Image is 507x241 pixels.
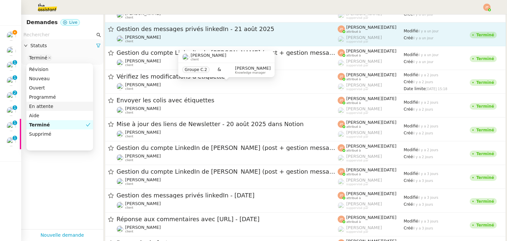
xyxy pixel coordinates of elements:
span: Statuts [30,42,96,50]
span: Vérifiez les modifications d'étiquettes [117,74,338,80]
span: Gestion des messages privés linkedIn - [DATE] [117,192,338,198]
span: [PERSON_NAME] [346,83,382,87]
p: 2 [14,90,16,96]
app-user-detailed-label: client [117,201,338,210]
img: users%2F37wbV9IbQuXMU0UH0ngzBXzaEe12%2Favatar%2Fcba66ece-c48a-48c8-9897-a2adc1834457 [117,202,124,209]
img: users%2FpftfpH3HWzRMeZpe6E7kXDgO5SJ3%2Favatar%2Fa3cc7090-f8ed-4df9-82e0-3c63ac65f9dd [7,137,16,146]
nz-badge-sup: 1 [13,120,17,125]
img: svg [338,49,345,56]
span: attribué à [346,173,361,176]
img: users%2F3XW7N0tEcIOoc8sxKxWqDcFn91D2%2Favatar%2F5653ca14-9fea-463f-a381-ec4f4d723a3b [7,122,16,131]
p: 1 [14,60,16,66]
img: svg [338,144,345,152]
span: il y a 3 jours [418,196,438,199]
span: client [125,182,133,186]
span: [PERSON_NAME] [346,225,382,230]
app-user-detailed-label: client [117,58,338,67]
p: 1 [14,75,16,81]
span: attribué à [346,125,361,129]
span: client [125,40,133,43]
div: Ouvert [29,85,90,91]
span: Créé [404,155,413,159]
img: users%2FCpOvfnS35gVlFluOr45fH1Vsc9n2%2Favatar%2F1517393979221.jpeg [117,83,124,90]
span: client [125,206,133,210]
span: il y a 2 jours [418,124,438,128]
img: users%2F37wbV9IbQuXMU0UH0ngzBXzaEe12%2Favatar%2Fcba66ece-c48a-48c8-9897-a2adc1834457 [117,59,124,66]
app-user-label: attribué à [338,215,404,224]
span: [PERSON_NAME][DATE] [346,49,396,53]
p: 1 [14,136,16,142]
app-user-label: attribué à [338,49,404,57]
span: Réponse aux commentaires avec [URL] - [DATE] [117,216,338,222]
span: Live [69,20,78,25]
span: Modifié [404,29,418,33]
img: users%2FoFdbodQ3TgNoWt9kP3GXAs5oaCq1%2Favatar%2Fprofile-pic.png [338,131,345,138]
span: suppervisé par [346,40,368,44]
span: suppervisé par [346,111,368,115]
span: Gestion du compte LinkedIn de [PERSON_NAME] (post + gestion messages) - [DATE] [117,169,338,175]
app-user-detailed-label: client [117,130,338,138]
span: il y a 3 jours [413,203,433,206]
span: suppervisé par [346,183,368,186]
span: Créé [404,80,413,84]
span: il y a un jour [413,36,433,40]
app-user-detailed-label: client [117,177,338,186]
span: attribué à [346,196,361,200]
span: client [125,63,133,67]
span: Modifié [404,171,418,176]
nz-option-item: Nouveau [26,74,93,83]
span: [PERSON_NAME][DATE] [346,144,396,149]
nz-option-item: Terminé [26,120,93,129]
span: [PERSON_NAME] [125,106,161,111]
span: [PERSON_NAME] [346,35,382,40]
span: il y a 3 jours [418,172,438,176]
div: Nouveau [29,76,90,82]
div: Terminé [476,33,494,37]
span: il y a 2 jours [418,73,438,77]
div: Terminé [476,199,494,203]
span: attribué à [346,30,361,34]
span: client [125,230,133,233]
span: il y a 2 jours [413,80,433,84]
span: Créé [404,12,413,17]
app-user-label: suppervisé par [338,106,404,115]
span: Gestion du compte LinkedIn de [PERSON_NAME] (post + gestion messages) - [DATE] [117,50,338,56]
span: il y a 2 jours [413,155,433,159]
span: [PERSON_NAME] [346,59,382,64]
div: Terminé [476,223,494,227]
span: Créé [404,59,413,64]
img: users%2FoFdbodQ3TgNoWt9kP3GXAs5oaCq1%2Favatar%2Fprofile-pic.png [338,83,345,90]
app-user-label: attribué à [338,96,404,105]
img: users%2F3XW7N0tEcIOoc8sxKxWqDcFn91D2%2Favatar%2F5653ca14-9fea-463f-a381-ec4f4d723a3b [7,107,16,116]
div: Terminé [476,57,494,61]
span: Mise à jour des liens de Newsletter - 20 août 2025 dans Notion [117,121,338,127]
span: [PERSON_NAME] [125,177,161,182]
span: client [125,158,133,162]
span: attribué à [346,54,361,57]
img: users%2F37wbV9IbQuXMU0UH0ngzBXzaEe12%2Favatar%2Fcba66ece-c48a-48c8-9897-a2adc1834457 [7,31,16,41]
span: il y a un jour [418,53,439,57]
app-user-label: attribué à [338,72,404,81]
a: Nouvelle demande [41,231,84,239]
span: il y a 2 jours [418,101,438,104]
app-user-label: attribué à [338,191,404,200]
app-user-detailed-label: client [117,82,338,91]
span: [PERSON_NAME] [346,130,382,135]
span: Date limite [404,86,425,91]
img: users%2F37wbV9IbQuXMU0UH0ngzBXzaEe12%2Favatar%2Fcba66ece-c48a-48c8-9897-a2adc1834457 [7,61,16,71]
span: attribué à [346,149,361,153]
img: svg [338,216,345,223]
span: attribué à [346,220,361,224]
span: suppervisé par [346,87,368,91]
span: Modifié [404,52,418,57]
span: [PERSON_NAME] [125,58,161,63]
img: users%2FCpOvfnS35gVlFluOr45fH1Vsc9n2%2Favatar%2F1517393979221.jpeg [7,92,16,101]
img: users%2Frk9QlxVzICebA9ovUeCv0S2PdH62%2Favatar%2Fte%CC%81le%CC%81chargement.jpeg [117,107,124,114]
span: suppervisé par [346,159,368,162]
span: [PERSON_NAME][DATE] [346,191,396,196]
span: client [125,87,133,91]
p: 1 [14,105,16,111]
span: Envoyer les colis avec étiquettes [117,97,338,103]
img: users%2F37wbV9IbQuXMU0UH0ngzBXzaEe12%2Favatar%2Fcba66ece-c48a-48c8-9897-a2adc1834457 [117,130,124,138]
nz-badge-sup: 1 [13,75,17,80]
